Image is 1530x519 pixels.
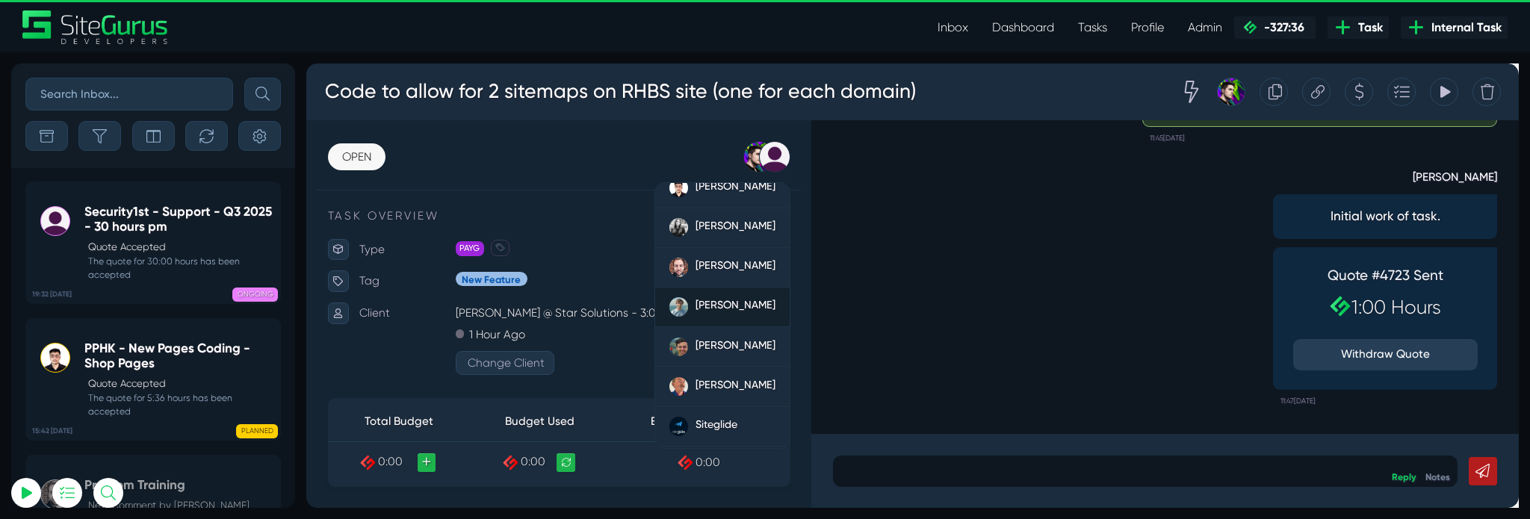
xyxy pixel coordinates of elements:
[236,424,278,438] span: PLANNED
[1258,20,1304,34] span: -327:36
[1025,344,1062,367] small: 11:47[DATE]
[1234,16,1316,39] a: -327:36
[1038,244,1233,269] h2: 1:00 Hours
[1003,15,1033,45] div: Duplicate this Task
[84,477,250,493] h5: Pro Com Training
[1038,214,1233,232] h4: Quote #4723 Sent
[1048,15,1078,45] div: Copy this Task URL
[1352,19,1383,37] span: Task
[117,410,136,429] a: +
[1328,16,1389,39] a: Task
[84,341,273,371] h5: PPHK - New Pages Coding - Shop Pages
[22,355,173,397] th: Total Budget
[56,218,157,240] p: Tag
[25,318,281,441] a: 15:42 [DATE] PPHK - New Pages Coding - Shop PagesQuote Accepted The quote for 5:36 hours has been...
[157,219,232,234] span: New Feature
[409,248,494,261] span: [PERSON_NAME]
[172,274,231,296] p: 1 Hour Ago
[56,252,157,274] p: Client
[56,184,157,207] p: Type
[367,194,509,236] a: [PERSON_NAME]
[926,13,980,43] a: Inbox
[49,175,213,208] input: Email
[22,10,169,44] img: Sitegurus Logo
[1401,16,1508,39] a: Internal Task
[409,164,494,178] span: [PERSON_NAME]
[1227,15,1257,45] div: Delete Task
[226,412,252,426] span: 0:00
[367,278,509,320] a: [PERSON_NAME]
[905,15,944,45] div: Expedited
[367,320,509,361] a: [PERSON_NAME]
[409,412,436,426] span: 0:00
[1066,13,1119,43] a: Tasks
[1031,151,1240,171] span: Initial work of task.
[409,373,453,387] span: Siteglide
[1425,19,1502,37] span: Internal Task
[25,181,281,304] a: 19:32 [DATE] Security1st - Support - Q3 2025 - 30 hours pmQuote Accepted The quote for 30:00 hour...
[22,84,83,113] a: OPEN
[173,355,319,397] th: Budget Used
[22,10,169,44] a: SiteGurus
[19,10,642,49] h3: Code to allow for 2 sitemaps on RHBS site (one for each domain)
[32,289,72,299] b: 19:32 [DATE]
[1018,106,1254,128] strong: [PERSON_NAME]
[25,78,233,111] input: Search Inbox...
[1183,15,1212,45] div: View Tracking Items
[88,376,273,391] p: Quote Accepted
[319,355,510,397] th: Budget Remaining
[157,302,261,328] button: Change Client
[1176,13,1234,43] a: Admin
[367,111,509,152] a: [PERSON_NAME]
[84,204,273,234] h5: Security1st - Support - Q3 2025 - 30 hours pm
[1138,15,1168,45] div: Add to Task Drawer
[1093,15,1123,45] div: Create a Quote
[1143,429,1168,441] a: Reply
[367,361,509,403] a: Siteglide
[22,152,510,170] p: TASK OVERVIEW
[1038,290,1233,323] button: Withdraw Quote
[367,152,509,194] a: [PERSON_NAME]
[409,290,494,303] span: [PERSON_NAME]
[409,122,494,136] span: [PERSON_NAME]
[157,187,187,202] span: PAYG
[367,403,509,444] a: [PERSON_NAME]
[1178,429,1204,441] a: Notes
[888,66,924,90] small: 11:45[DATE]
[75,412,102,426] span: 0:00
[32,426,72,436] b: 15:42 [DATE]
[157,252,510,274] p: [PERSON_NAME] @ Star Solutions - 3:06 Hours
[84,255,273,282] small: The quote for 30:00 hours has been accepted
[84,391,273,418] small: The quote for 5:36 hours has been accepted
[88,498,250,513] p: New Comment by [PERSON_NAME]
[409,332,494,345] span: [PERSON_NAME]
[944,15,988,45] div: Josh Carter
[88,240,273,255] p: Quote Accepted
[49,264,213,295] button: Log In
[264,410,283,429] a: Recalculate Budget Used
[367,236,509,278] a: [PERSON_NAME]
[980,13,1066,43] a: Dashboard
[232,288,278,302] span: ONGOING
[1119,13,1176,43] a: Profile
[409,206,494,220] span: [PERSON_NAME]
